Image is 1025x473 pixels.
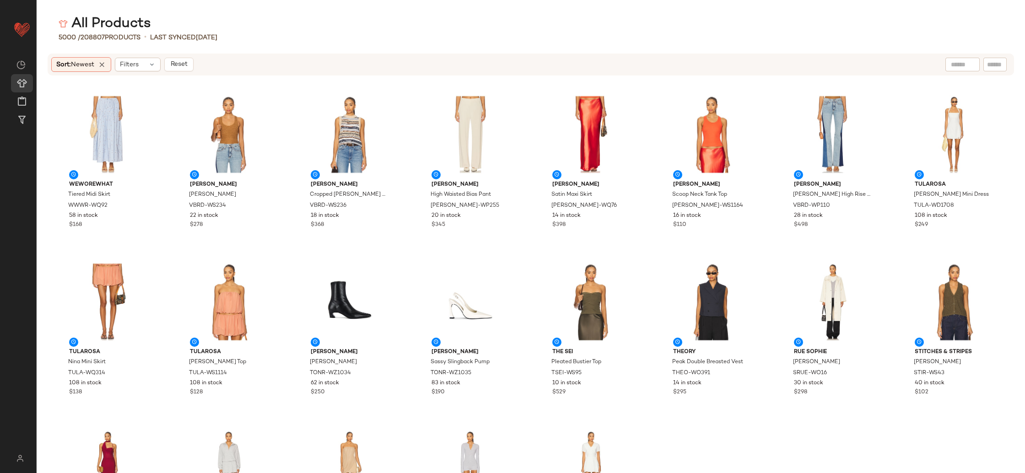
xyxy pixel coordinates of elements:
[164,58,194,71] button: Reset
[56,60,94,70] span: Sort:
[16,60,26,70] img: svg%3e
[794,348,872,356] span: Rue Sophie
[190,221,203,229] span: $278
[552,221,566,229] span: $398
[311,221,324,229] span: $368
[552,181,630,189] span: [PERSON_NAME]
[915,212,947,220] span: 108 in stock
[68,358,106,366] span: Nina Mini Skirt
[68,191,110,199] span: Tiered Midi Skirt
[59,15,151,33] div: All Products
[432,221,445,229] span: $345
[914,202,954,210] span: TULA-WD1708
[424,92,517,177] img: VINCE-WP255_V1.jpg
[311,181,388,189] span: [PERSON_NAME]
[13,20,31,38] img: heart_red.DM2ytmEG.svg
[907,259,1000,344] img: STIR-WS43_V1.jpg
[120,60,139,70] span: Filters
[794,379,823,387] span: 30 in stock
[787,259,879,344] img: SRUE-WO16_V1.jpg
[190,388,203,397] span: $128
[310,369,351,377] span: TONR-WZ1034
[190,181,268,189] span: [PERSON_NAME]
[68,369,105,377] span: TULA-WQ314
[303,92,396,177] img: VBRD-WS236_V1.jpg
[552,212,581,220] span: 14 in stock
[673,212,701,220] span: 16 in stock
[311,388,325,397] span: $250
[81,34,105,41] span: 208807
[915,221,928,229] span: $249
[431,369,471,377] span: TONR-WZ1035
[144,32,146,43] span: •
[311,212,339,220] span: 18 in stock
[672,358,743,366] span: Peak Double Breasted Vest
[71,61,94,68] span: Newest
[311,379,339,387] span: 62 in stock
[794,221,808,229] span: $498
[189,202,226,210] span: VBRD-WS234
[673,379,701,387] span: 14 in stock
[303,259,396,344] img: TONR-WZ1034_V1.jpg
[914,369,944,377] span: STIR-WS43
[915,388,928,397] span: $102
[310,358,357,366] span: [PERSON_NAME]
[189,191,236,199] span: [PERSON_NAME]
[183,92,275,177] img: VBRD-WS234_V1.jpg
[170,61,187,68] span: Reset
[196,34,217,41] span: [DATE]
[431,358,490,366] span: Sassy Slingback Pump
[432,181,509,189] span: [PERSON_NAME]
[189,369,227,377] span: TULA-WS1114
[673,221,686,229] span: $110
[666,92,758,177] img: VINCE-WS1164_V1.jpg
[69,388,82,397] span: $138
[672,202,743,210] span: [PERSON_NAME]-WS1164
[545,259,637,344] img: TSEI-WS95_V1.jpg
[673,181,751,189] span: [PERSON_NAME]
[672,369,710,377] span: THEO-WO391
[915,348,993,356] span: Stitches & Stripes
[794,212,823,220] span: 28 in stock
[432,388,445,397] span: $190
[787,92,879,177] img: VBRD-WP110_V1.jpg
[914,191,989,199] span: [PERSON_NAME] Mini Dress
[190,212,218,220] span: 22 in stock
[189,358,246,366] span: [PERSON_NAME] Top
[907,92,1000,177] img: TULA-WD1708_V1.jpg
[62,259,154,344] img: TULA-WQ314_V1.jpg
[673,348,751,356] span: Theory
[432,212,461,220] span: 20 in stock
[431,191,491,199] span: High Waisted Bias Pant
[793,202,830,210] span: VBRD-WP110
[551,191,592,199] span: Satin Maxi Skirt
[551,358,601,366] span: Pleated Bustier Top
[672,191,727,199] span: Scoop Neck Tank Top
[62,92,154,177] img: WWWR-WQ92_V1.jpg
[432,379,460,387] span: 83 in stock
[794,181,872,189] span: [PERSON_NAME]
[190,379,222,387] span: 108 in stock
[793,358,840,366] span: [PERSON_NAME]
[190,348,268,356] span: Tularosa
[69,212,98,220] span: 58 in stock
[551,369,582,377] span: TSEI-WS95
[552,388,566,397] span: $529
[551,202,617,210] span: [PERSON_NAME]-WQ76
[59,34,81,41] span: 5000 /
[59,19,68,28] img: svg%3e
[310,202,346,210] span: VBRD-WS236
[69,221,82,229] span: $168
[673,388,686,397] span: $295
[183,259,275,344] img: TULA-WS1114_V1.jpg
[794,388,807,397] span: $298
[431,202,499,210] span: [PERSON_NAME]-WP255
[69,181,147,189] span: WeWoreWhat
[793,191,871,199] span: [PERSON_NAME] High Rise Skinny Flare
[915,379,944,387] span: 40 in stock
[432,348,509,356] span: [PERSON_NAME]
[68,202,108,210] span: WWWR-WQ92
[311,348,388,356] span: [PERSON_NAME]
[69,379,102,387] span: 108 in stock
[915,181,993,189] span: Tularosa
